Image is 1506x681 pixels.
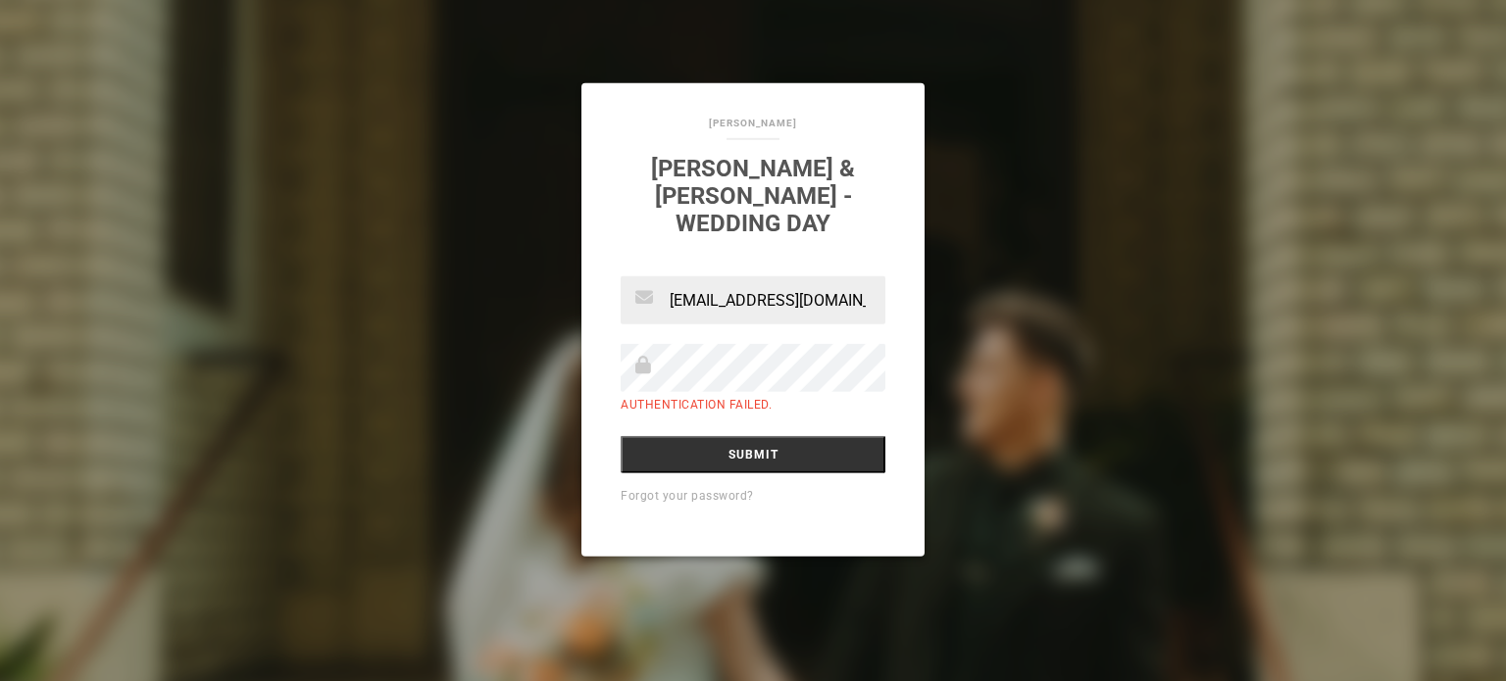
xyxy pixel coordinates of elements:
label: Authentication failed. [621,398,772,412]
a: [PERSON_NAME] [709,118,797,128]
input: Email [621,276,885,324]
input: Submit [621,436,885,473]
a: Forgot your password? [621,489,754,503]
a: [PERSON_NAME] & [PERSON_NAME] - wedding day [651,155,855,237]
